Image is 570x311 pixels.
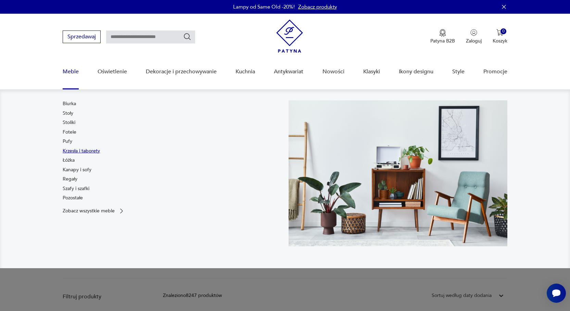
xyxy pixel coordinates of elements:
a: Zobacz wszystkie meble [63,208,125,214]
a: Stoliki [63,119,75,126]
a: Kuchnia [236,59,255,85]
a: Klasyki [363,59,380,85]
button: Patyna B2B [430,29,455,44]
a: Pozostałe [63,195,83,201]
button: Zaloguj [466,29,482,44]
a: Stoły [63,110,73,117]
button: Sprzedawaj [63,30,101,43]
a: Dekoracje i przechowywanie [146,59,217,85]
a: Regały [63,176,77,183]
a: Kanapy i sofy [63,166,91,173]
a: Łóżka [63,157,75,164]
img: Ikona medalu [439,29,446,37]
button: 0Koszyk [493,29,507,44]
a: Pufy [63,138,72,145]
a: Nowości [322,59,344,85]
a: Antykwariat [274,59,303,85]
img: Patyna - sklep z meblami i dekoracjami vintage [276,20,303,53]
img: Ikonka użytkownika [470,29,477,36]
p: Patyna B2B [430,38,455,44]
img: Ikona koszyka [496,29,503,36]
a: Biurka [63,100,76,107]
p: Zobacz wszystkie meble [63,209,115,213]
img: 969d9116629659dbb0bd4e745da535dc.jpg [289,100,507,246]
button: Szukaj [183,33,191,41]
a: Promocje [483,59,507,85]
a: Ikona medaluPatyna B2B [430,29,455,44]
p: Lampy od Same Old -20%! [233,3,295,10]
p: Koszyk [493,38,507,44]
a: Style [452,59,465,85]
a: Szafy i szafki [63,185,89,192]
a: Oświetlenie [98,59,127,85]
a: Ikony designu [399,59,433,85]
a: Krzesła i taborety [63,148,100,154]
a: Sprzedawaj [63,35,101,40]
a: Fotele [63,129,76,136]
a: Meble [63,59,79,85]
iframe: Smartsupp widget button [547,284,566,303]
div: 0 [501,28,506,34]
p: Zaloguj [466,38,482,44]
a: Zobacz produkty [298,3,337,10]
